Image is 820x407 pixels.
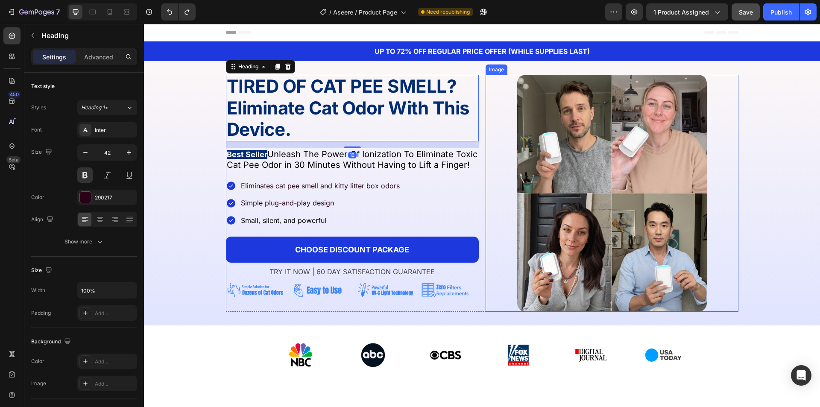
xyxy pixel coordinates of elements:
div: Add... [95,358,135,366]
div: 290217 [95,194,135,202]
button: 1 product assigned [646,3,728,20]
div: Show more [64,237,104,246]
img: gempages_543059729656579076-3d0fd78e-c669-4942-b63a-d899381a941a.png [211,258,270,275]
a: CHOOSE DISCOUNT PACKAGE [82,213,335,239]
div: Add... [95,380,135,388]
div: Styles [31,104,46,111]
div: Image [343,42,362,50]
div: 450 [8,91,20,98]
button: Show more [31,234,137,249]
span: / [329,8,331,17]
img: gempages_543059729656579076-e1058874-ae2c-4609-ae20-0d74a903abcd.webp [373,51,563,288]
button: Heading 1* [77,100,137,115]
p: Simple plug-and-play design [97,174,256,184]
span: Need republishing [426,8,470,16]
img: gempages_543059729656579076-1c943b5f-150d-439e-b2a2-8af8e9ecf216.png [275,258,334,275]
span: Heading 1* [81,104,108,111]
span: TRY IT NOW | 60 DAY SATISFACTION GUARANTEE [126,243,291,252]
div: Beta [6,156,20,163]
div: Size [31,146,54,158]
div: Align [31,214,55,225]
img: gempages_543059729656579076-a36a4087-d46c-4bd7-9143-c65b4b966694.png [82,258,141,275]
strong: CHOOSE DISCOUNT PACKAGE [151,221,265,230]
button: 7 [3,3,64,20]
div: Background [31,336,73,348]
div: Padding [31,309,51,317]
p: Settings [42,53,66,61]
span: Small, silent, and powerful [97,192,182,201]
p: Eliminates cat pee smell and kitty litter box odors [97,157,256,167]
img: gempages_543059729656579076-b603f540-26f3-41e8-abab-a422f16ad185.png [146,258,205,275]
p: 7 [56,7,60,17]
div: Undo/Redo [161,3,196,20]
img: gempages_543059729656579076-4a4c1d17-4305-4c21-93e5-c3814d6e8a96.webp [135,310,541,352]
button: Save [732,3,760,20]
div: Image [31,380,46,387]
div: Color [31,357,44,365]
p: Heading [41,30,134,41]
span: Unleash The Power Of Ionization To Eliminate Toxic Cat Pee Odor in 30 Minutes Without Having to L... [83,125,334,146]
div: Font [31,126,42,134]
div: Inter [95,126,135,134]
button: Publish [763,3,799,20]
div: Add... [95,310,135,317]
div: Open Intercom Messenger [791,365,811,386]
div: 16 [204,128,213,135]
div: Text style [31,82,55,90]
p: Advanced [84,53,113,61]
strong: Best Seller [83,126,123,135]
div: Color [31,193,44,201]
div: Publish [770,8,792,17]
div: Width [31,287,45,294]
input: Auto [78,283,137,298]
span: Aseere / Product Page [333,8,397,17]
span: 1 product assigned [653,8,709,17]
iframe: Design area [144,24,820,407]
div: Size [31,265,54,276]
span: Save [739,9,753,16]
